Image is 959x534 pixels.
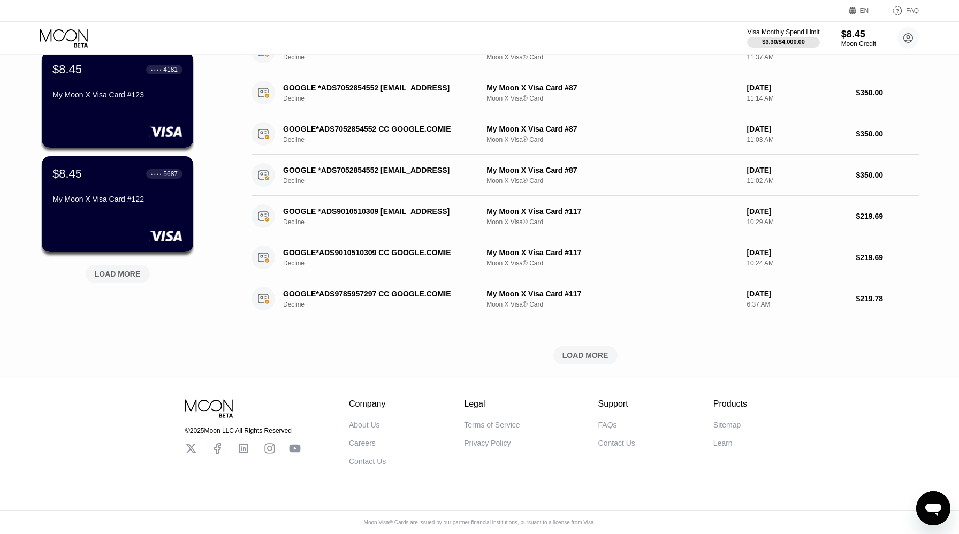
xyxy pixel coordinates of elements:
div: FAQs [598,421,617,429]
div: Learn [713,439,733,447]
div: $8.45Moon Credit [841,29,876,48]
div: LOAD MORE [562,350,608,360]
div: $8.45● ● ● ●4181My Moon X Visa Card #123 [42,52,193,148]
div: Sitemap [713,421,741,429]
div: EN [849,5,881,16]
div: GOOGLE *ADS7052854552 [EMAIL_ADDRESS]DeclineMy Moon X Visa Card #87Moon X Visa® Card[DATE]11:14 A... [252,72,919,113]
div: $350.00 [856,88,919,97]
div: My Moon X Visa Card #87 [486,125,738,133]
div: $219.78 [856,294,919,303]
div: 11:03 AM [747,136,847,143]
div: Company [349,399,386,409]
div: $350.00 [856,171,919,179]
div: Decline [283,260,487,267]
div: My Moon X Visa Card #123 [52,90,182,99]
div: [DATE] [747,125,847,133]
div: 11:02 AM [747,177,847,185]
div: My Moon X Visa Card #122 [52,195,182,203]
div: Decline [283,218,487,226]
div: Moon X Visa® Card [486,177,738,185]
div: 10:29 AM [747,218,847,226]
div: [DATE] [747,83,847,92]
div: LOAD MORE [78,261,158,283]
div: Moon X Visa® Card [486,54,738,61]
div: Contact Us [349,457,386,466]
div: GOOGLE *ADS7052854552 [EMAIL_ADDRESS] [283,83,473,92]
div: Products [713,399,747,409]
div: Legal [464,399,520,409]
div: Privacy Policy [464,439,511,447]
div: [DATE] [747,248,847,257]
div: GOOGLE*ADS9785957297 CC GOOGLE.COMIE [283,289,473,298]
div: Careers [349,439,376,447]
div: FAQ [906,7,919,14]
div: GOOGLE *ADS9010510309 [EMAIL_ADDRESS]DeclineMy Moon X Visa Card #117Moon X Visa® Card[DATE]10:29 ... [252,196,919,237]
div: Visa Monthly Spend Limit [747,28,819,36]
div: My Moon X Visa Card #117 [486,207,738,216]
div: My Moon X Visa Card #117 [486,289,738,298]
div: My Moon X Visa Card #117 [486,248,738,257]
div: GOOGLE*ADS9010510309 CC GOOGLE.COMIE [283,248,473,257]
div: Decline [283,95,487,102]
div: 4181 [163,66,178,73]
div: [DATE] [747,166,847,174]
div: Decline [283,177,487,185]
div: Moon X Visa® Card [486,95,738,102]
div: About Us [349,421,380,429]
div: Contact Us [598,439,635,447]
div: FAQ [881,5,919,16]
div: Moon X Visa® Card [486,218,738,226]
div: $3.30 / $4,000.00 [762,39,805,45]
iframe: Кнопка, открывающая окно обмена сообщениями; идет разговор [916,491,950,525]
div: [DATE] [747,289,847,298]
div: Decline [283,54,487,61]
div: ● ● ● ● [151,172,162,176]
div: Moon Visa® Cards are issued by our partner financial institutions, pursuant to a license from Visa. [355,520,604,525]
div: $219.69 [856,212,919,220]
div: Moon X Visa® Card [486,260,738,267]
div: Moon X Visa® Card [486,136,738,143]
div: 5687 [163,170,178,178]
div: GOOGLE*ADS7052854552 CC GOOGLE.COMIE [283,125,473,133]
div: [DATE] [747,207,847,216]
div: Visa Monthly Spend Limit$3.30/$4,000.00 [747,28,819,48]
div: LOAD MORE [95,269,141,279]
div: GOOGLE *ADS7052854552 [EMAIL_ADDRESS] [283,166,473,174]
div: My Moon X Visa Card #87 [486,166,738,174]
div: $350.00 [856,129,919,138]
div: Support [598,399,635,409]
div: 6:37 AM [747,301,847,308]
div: EN [860,7,869,14]
div: Terms of Service [464,421,520,429]
div: $8.45 [52,167,82,181]
div: GOOGLE*ADS7052854552 CC GOOGLE.COMIEDeclineMy Moon X Visa Card #87Moon X Visa® Card[DATE]11:03 AM... [252,113,919,155]
div: My Moon X Visa Card #87 [486,83,738,92]
div: LOAD MORE [252,346,919,364]
div: ● ● ● ● [151,68,162,71]
div: Decline [283,301,487,308]
div: GOOGLE *ADS9010510309 [EMAIL_ADDRESS] [283,207,473,216]
div: Decline [283,136,487,143]
div: 11:37 AM [747,54,847,61]
div: Moon X Visa® Card [486,301,738,308]
div: 10:24 AM [747,260,847,267]
div: Moon Credit [841,40,876,48]
div: © 2025 Moon LLC All Rights Reserved [185,427,301,434]
div: 11:14 AM [747,95,847,102]
div: $219.69 [856,253,919,262]
div: GOOGLE *ADS7052854552 [EMAIL_ADDRESS]DeclineMy Moon X Visa Card #87Moon X Visa® Card[DATE]11:02 A... [252,155,919,196]
div: $8.45 [841,29,876,40]
div: GOOGLE*ADS9785957297 CC GOOGLE.COMIEDeclineMy Moon X Visa Card #117Moon X Visa® Card[DATE]6:37 AM... [252,278,919,319]
div: GOOGLE*ADS9010510309 CC GOOGLE.COMIEDeclineMy Moon X Visa Card #117Moon X Visa® Card[DATE]10:24 A... [252,237,919,278]
div: $8.45 [52,63,82,77]
div: $8.45● ● ● ●5687My Moon X Visa Card #122 [42,156,193,252]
